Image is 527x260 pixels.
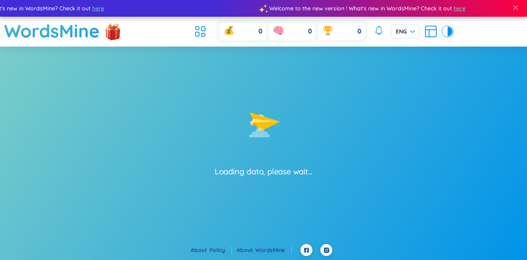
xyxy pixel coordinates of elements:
div: Loading data, please wait... [215,166,312,177]
a: WordsMine [255,246,292,254]
a: Policy [209,246,232,254]
span: ENG [396,27,415,35]
div: About [191,246,232,254]
span: here [87,4,99,13]
span: 0 [308,27,312,36]
span: 0 [357,27,361,36]
img: flashSalesIcon.a7f4f837.png [105,20,121,44]
span: 0 [259,27,263,36]
span: here [448,4,460,13]
a: WordsMine [4,17,100,45]
div: About [237,246,292,254]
